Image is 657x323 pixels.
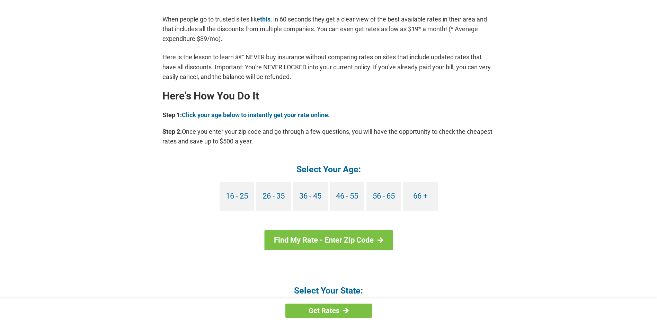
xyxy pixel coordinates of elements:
p: Here is the lesson to learn â€“ NEVER buy insurance without comparing rates on sites that include... [162,52,495,81]
a: 66 + [403,182,438,211]
h2: Here's How You Do It [162,90,495,102]
h4: Select Your Age: [162,164,495,175]
a: Find My Rate - Enter Zip Code [264,230,393,250]
a: 36 - 45 [293,182,328,211]
p: When people go to trusted sites like , in 60 seconds they get a clear view of the best available ... [162,15,495,44]
a: 26 - 35 [256,182,291,211]
a: 56 - 65 [366,182,401,211]
a: 16 - 25 [220,182,254,211]
a: Get Rates [285,304,372,318]
a: 46 - 55 [330,182,364,211]
a: this [260,16,270,23]
h4: Select Your State: [162,285,495,296]
a: Click your age below to instantly get your rate online. [182,111,330,119]
b: Step 1: [162,111,182,119]
b: Step 2: [162,128,182,135]
p: Once you enter your zip code and go through a few questions, you will have the opportunity to che... [162,127,495,146]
